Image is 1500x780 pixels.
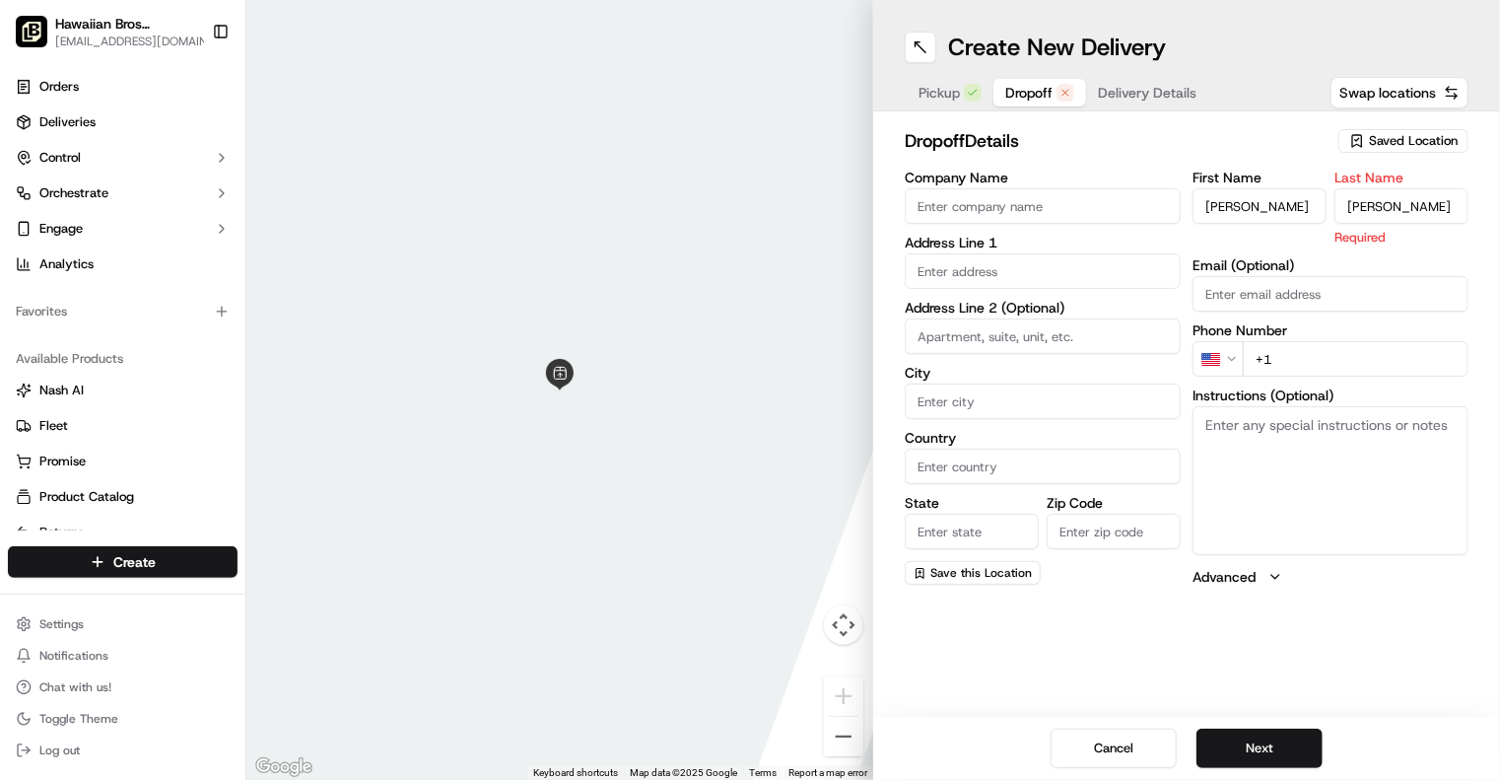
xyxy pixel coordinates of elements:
button: Saved Location [1338,127,1468,155]
div: 📗 [20,288,35,304]
input: Enter city [905,384,1181,419]
button: Advanced [1193,567,1468,587]
a: Report a map error [788,767,867,778]
p: Welcome 👋 [20,79,359,110]
input: Enter first name [1193,188,1327,224]
a: 💻API Documentation [159,278,324,314]
span: Nash AI [39,382,84,399]
span: Returns [39,524,84,541]
button: Start new chat [335,194,359,218]
button: Settings [8,610,238,638]
img: 1736555255976-a54dd68f-1ca7-489b-9aae-adbdc363a1c4 [20,188,55,224]
span: Delivery Details [1098,83,1196,103]
button: Log out [8,737,238,764]
span: Chat with us! [39,679,111,695]
button: Fleet [8,410,238,442]
span: Control [39,149,81,167]
p: Required [1334,228,1468,247]
div: Start new chat [67,188,323,208]
label: Advanced [1193,567,1256,587]
input: Enter phone number [1243,341,1468,377]
input: Enter company name [905,188,1181,224]
span: Settings [39,616,84,632]
input: Apartment, suite, unit, etc. [905,319,1181,354]
span: Save this Location [930,565,1032,581]
button: Save this Location [905,561,1041,585]
button: Swap locations [1330,77,1468,108]
button: Map camera controls [824,605,863,645]
a: Terms (opens in new tab) [749,767,777,778]
input: Got a question? Start typing here... [51,127,355,148]
button: Nash AI [8,375,238,406]
span: Saved Location [1369,132,1458,150]
label: First Name [1193,171,1327,184]
img: Hawaiian Bros (Fort Worth TX_Bryant Irvin) [16,16,47,47]
input: Enter country [905,449,1181,484]
a: 📗Knowledge Base [12,278,159,314]
a: Product Catalog [16,488,230,506]
span: Promise [39,453,86,470]
a: Open this area in Google Maps (opens a new window) [251,754,316,780]
label: Address Line 1 [905,236,1181,249]
label: Company Name [905,171,1181,184]
span: Log out [39,743,80,758]
span: Deliveries [39,113,96,131]
span: Pylon [196,334,239,349]
button: Engage [8,213,238,245]
div: 💻 [167,288,182,304]
span: Notifications [39,648,108,664]
span: Orchestrate [39,184,108,202]
a: Returns [16,524,230,541]
img: Google [251,754,316,780]
a: Orders [8,71,238,103]
label: Email (Optional) [1193,258,1468,272]
button: Hawaiian Bros (Fort Worth TX_Bryant Irvin)Hawaiian Bros ([GEOGRAPHIC_DATA] [GEOGRAPHIC_DATA] [PER... [8,8,204,55]
span: Knowledge Base [39,286,151,306]
span: Swap locations [1339,83,1436,103]
span: Analytics [39,255,94,273]
a: Promise [16,453,230,470]
span: Product Catalog [39,488,134,506]
input: Enter email address [1193,276,1468,312]
span: Orders [39,78,79,96]
span: Toggle Theme [39,711,118,727]
button: Returns [8,517,238,548]
button: Zoom in [824,676,863,716]
button: Toggle Theme [8,705,238,733]
button: Promise [8,446,238,477]
a: Nash AI [16,382,230,399]
label: Address Line 2 (Optional) [905,301,1181,315]
button: Chat with us! [8,674,238,701]
span: Pickup [919,83,960,103]
a: Analytics [8,248,238,280]
label: Zip Code [1047,496,1181,510]
button: Create [8,546,238,578]
button: Keyboard shortcuts [533,766,618,780]
span: API Documentation [186,286,316,306]
label: Instructions (Optional) [1193,389,1468,402]
span: Fleet [39,417,68,435]
button: Cancel [1051,729,1177,768]
label: State [905,496,1039,510]
label: Phone Number [1193,323,1468,337]
h2: dropoff Details [905,127,1327,155]
div: Available Products [8,343,238,375]
div: Favorites [8,296,238,327]
button: Zoom out [824,717,863,756]
span: Create [113,552,156,572]
h1: Create New Delivery [948,32,1166,63]
span: Map data ©2025 Google [630,767,737,778]
a: Powered byPylon [139,333,239,349]
button: Hawaiian Bros ([GEOGRAPHIC_DATA] [GEOGRAPHIC_DATA] [PERSON_NAME]) [55,14,196,34]
div: We're available if you need us! [67,208,249,224]
button: Notifications [8,642,238,670]
button: Control [8,142,238,174]
input: Enter state [905,514,1039,549]
label: Last Name [1334,171,1468,184]
button: [EMAIL_ADDRESS][DOMAIN_NAME] [55,34,218,49]
span: Dropoff [1005,83,1053,103]
button: Orchestrate [8,177,238,209]
input: Enter last name [1334,188,1468,224]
